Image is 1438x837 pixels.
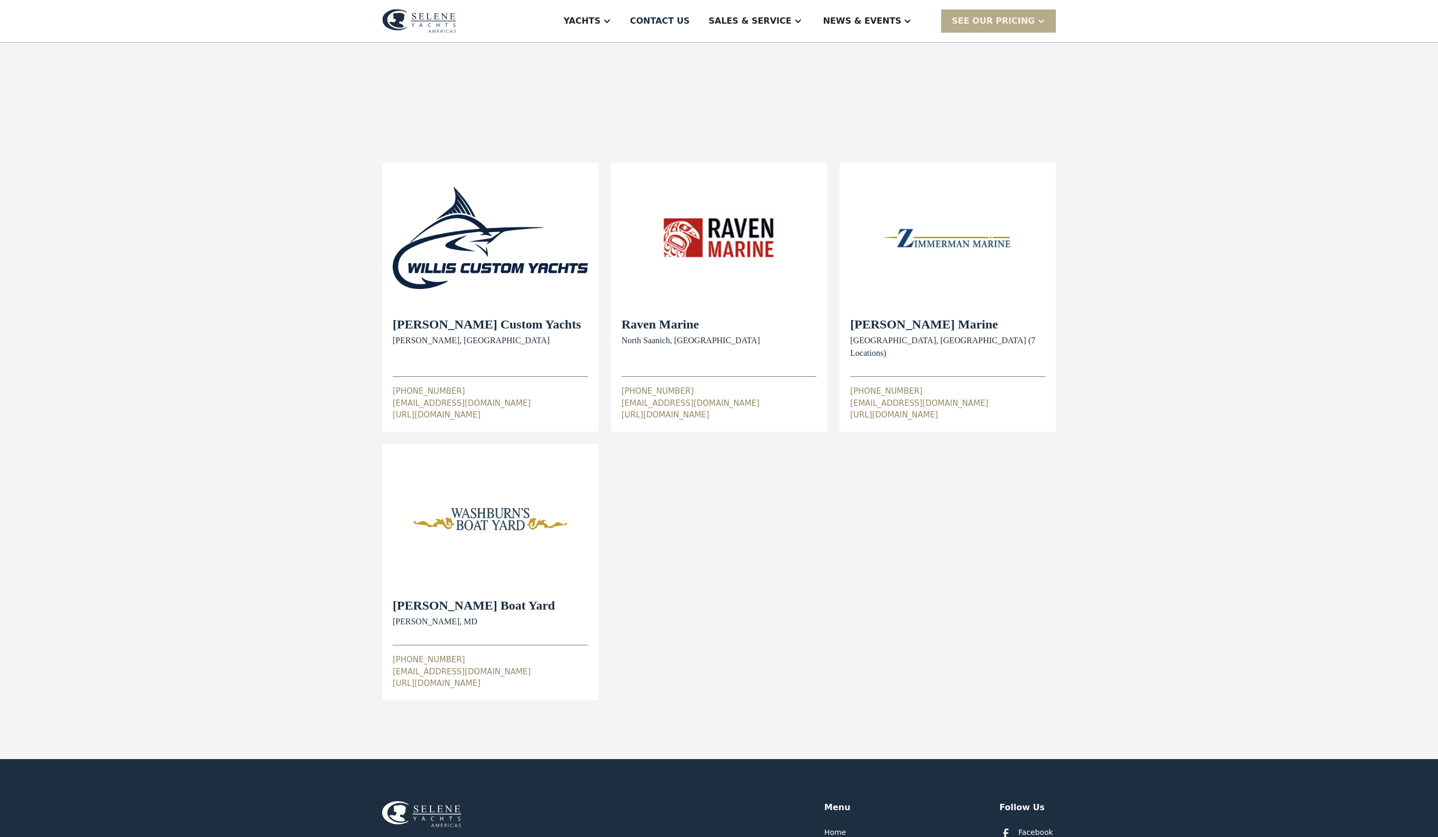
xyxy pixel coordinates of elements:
[393,409,588,421] a: [URL][DOMAIN_NAME]
[622,385,694,397] a: [PHONE_NUMBER]
[630,15,690,27] div: Contact US
[941,9,1056,32] div: SEE Our Pricing
[393,334,581,347] div: [PERSON_NAME], [GEOGRAPHIC_DATA]
[393,666,588,678] a: [EMAIL_ADDRESS][DOMAIN_NAME]
[824,801,851,814] div: Menu
[393,455,588,584] img: Washburn’s Boat Yard
[850,385,922,397] a: [PHONE_NUMBER]
[393,317,581,332] h2: [PERSON_NAME] Custom Yachts
[708,15,791,27] div: Sales & Service
[1000,801,1045,814] div: Follow Us
[850,397,1045,410] a: [EMAIL_ADDRESS][DOMAIN_NAME]
[850,174,1045,303] img: Zimmerman Marine
[393,598,555,613] h2: [PERSON_NAME] Boat Yard
[564,15,601,27] div: Yachts
[622,397,817,410] a: [EMAIL_ADDRESS][DOMAIN_NAME]
[850,334,1045,360] div: [GEOGRAPHIC_DATA], [GEOGRAPHIC_DATA] (7 Locations)
[393,385,465,397] a: [PHONE_NUMBER]
[393,654,465,666] a: [PHONE_NUMBER]
[823,15,902,27] div: News & EVENTS
[393,615,555,628] div: [PERSON_NAME], MD
[622,174,817,303] img: Raven Marine
[622,317,760,332] h2: Raven Marine
[393,397,588,410] a: [EMAIL_ADDRESS][DOMAIN_NAME]
[952,15,1035,27] div: SEE Our Pricing
[622,334,760,347] div: North Saanich, [GEOGRAPHIC_DATA]
[393,174,588,303] img: Willis Custom Yachts
[850,409,1045,421] a: [URL][DOMAIN_NAME]
[382,9,456,33] img: logo
[850,317,1045,332] h2: [PERSON_NAME] Marine
[622,409,817,421] a: [URL][DOMAIN_NAME]
[393,677,588,690] a: [URL][DOMAIN_NAME]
